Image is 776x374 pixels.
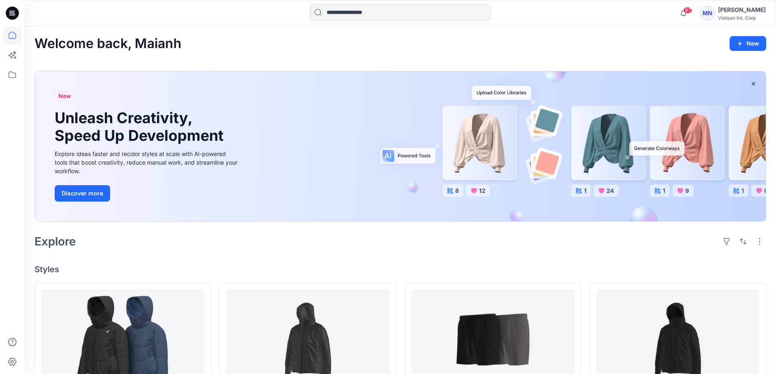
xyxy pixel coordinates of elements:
[55,149,239,175] div: Explore ideas faster and recolor styles at scale with AI-powered tools that boost creativity, red...
[35,264,766,274] h4: Styles
[718,5,766,15] div: [PERSON_NAME]
[730,36,766,51] button: New
[55,185,239,202] a: Discover more
[683,7,692,14] span: 97
[55,109,227,145] h1: Unleash Creativity, Speed Up Development
[55,185,110,202] button: Discover more
[718,15,766,21] div: Vietsun Int. Corp
[700,6,715,21] div: MN
[35,36,182,51] h2: Welcome back, Maianh
[58,91,71,101] span: New
[35,235,76,248] h2: Explore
